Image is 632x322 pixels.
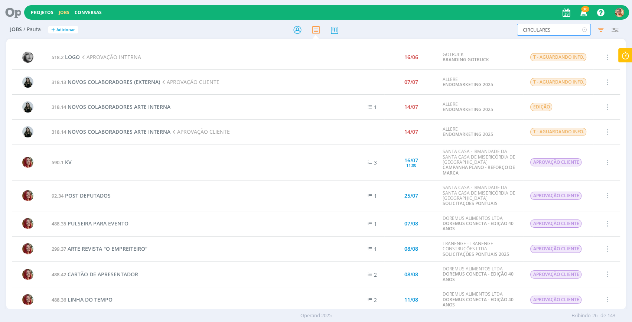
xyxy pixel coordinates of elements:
a: DOREMUS CONECTA - EDIÇÃO 40 ANOS [442,220,513,232]
span: APROVAÇÃO CLIENTE [530,296,581,304]
span: / Pauta [23,26,41,33]
div: 08/08 [404,246,418,251]
img: G [22,190,33,201]
a: ENDOMARKETING 2025 [442,131,493,137]
div: DOREMUS ALIMENTOS LTDA [442,216,519,232]
a: CAMPANHA PLANO - REFORÇO DE MARCA [442,164,515,176]
div: SANTA CASA - IRMANDADE DA SANTA CASA DE MISERICÓRDIA DE [GEOGRAPHIC_DATA] [442,149,519,176]
span: T - AGUARDANDO INFO. [530,78,586,86]
img: G [22,157,33,168]
span: Jobs [10,26,22,33]
div: 11/08 [404,297,418,302]
img: V [615,8,624,17]
a: SOLICITAÇÕES PONTUAIS [442,200,497,206]
img: G [22,218,33,229]
div: 16/06 [404,55,418,60]
span: 318.13 [52,79,66,85]
span: 1 [374,192,377,199]
button: Jobs [56,10,72,16]
span: T - AGUARDANDO INFO. [530,53,586,61]
span: LINHA DO TEMPO [68,296,113,303]
button: 30 [576,6,591,19]
span: T - AGUARDANDO INFO. [530,128,586,136]
a: 488.36LINHA DO TEMPO [52,296,113,303]
img: G [22,294,33,305]
span: 318.14 [52,104,66,110]
img: V [22,126,33,137]
img: G [22,243,33,254]
a: BRANDING GOTRUCK [442,56,489,63]
span: 3 [374,159,377,166]
div: 14/07 [404,129,418,134]
a: Jobs [59,9,69,16]
span: 26 [592,312,597,319]
div: ALLERE [442,102,519,113]
img: J [22,52,33,63]
span: NOVOS COLABORADORES (EXTERNA) [68,78,160,85]
div: 08/08 [404,272,418,277]
a: Projetos [31,9,53,16]
span: APROVAÇÃO CLIENTE [530,245,581,253]
a: ENDOMARKETING 2025 [442,106,493,113]
span: CARTÃO DE APRESENTADOR [68,271,138,278]
span: 488.42 [52,271,66,278]
img: V [22,77,33,88]
span: 590.1 [52,159,63,166]
a: DOREMUS CONECTA - EDIÇÃO 40 ANOS [442,271,513,282]
span: EDIÇÃO [530,103,552,111]
span: 1 [374,220,377,227]
input: Busca [517,24,591,36]
div: ALLERE [442,77,519,88]
div: SANTA CASA - IRMANDADE DA SANTA CASA DE MISERICÓRDIA DE [GEOGRAPHIC_DATA] [442,185,519,206]
img: V [22,101,33,113]
a: DOREMUS CONECTA - EDIÇÃO 40 ANOS [442,296,513,308]
span: 30 [581,6,589,12]
button: V [615,6,625,19]
span: Exibindo [571,312,591,319]
span: NOVOS COLABORADORES ARTE INTERNA [68,103,170,110]
span: 1 [374,104,377,111]
img: G [22,269,33,280]
span: 143 [607,312,615,319]
span: 488.35 [52,220,66,227]
span: APROVAÇÃO CLIENTE [530,219,581,228]
div: 14/07 [404,104,418,110]
span: NOVOS COLABORADORES ARTE INTERNA [68,128,170,135]
span: APROVAÇÃO CLIENTE [530,270,581,279]
span: LOGO [65,53,80,61]
div: ALLERE [442,127,519,137]
button: +Adicionar [48,26,78,34]
span: + [51,26,55,34]
div: 25/07 [404,193,418,198]
a: SOLICITAÇÕES PONTUAIS 2025 [442,251,509,257]
div: 11:00 [406,163,416,167]
a: 488.35PULSEIRA PARA EVENTO [52,220,128,227]
span: APROVAÇÃO INTERNA [80,53,141,61]
a: 92.34POST DEPUTADOS [52,192,111,199]
button: Conversas [72,10,104,16]
span: 92.34 [52,192,63,199]
span: APROVAÇÃO CLIENTE [530,192,581,200]
button: Projetos [29,10,56,16]
div: GOTRUCK [442,52,519,63]
span: 318.14 [52,129,66,135]
span: 2 [374,271,377,278]
div: DOREMUS ALIMENTOS LTDA [442,266,519,282]
a: ENDOMARKETING 2025 [442,81,493,88]
a: 518.2LOGO [52,53,80,61]
span: APROVAÇÃO CLIENTE [170,128,230,135]
div: 16/07 [404,158,418,163]
span: 518.2 [52,54,63,61]
span: 2 [374,296,377,303]
span: de [600,312,606,319]
a: 318.14NOVOS COLABORADORES ARTE INTERNA [52,103,170,110]
span: KV [65,159,72,166]
div: 07/08 [404,221,418,226]
div: DOREMUS ALIMENTOS LTDA [442,292,519,308]
div: 07/07 [404,79,418,85]
a: Conversas [75,9,102,16]
a: 318.13NOVOS COLABORADORES (EXTERNA) [52,78,160,85]
div: TRANENGE - TRANENGE CONSTRUÇÕES LTDA [442,241,519,257]
a: 590.1KV [52,159,72,166]
span: ARTE REVISTA "O EMPREITEIRO" [68,245,147,252]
